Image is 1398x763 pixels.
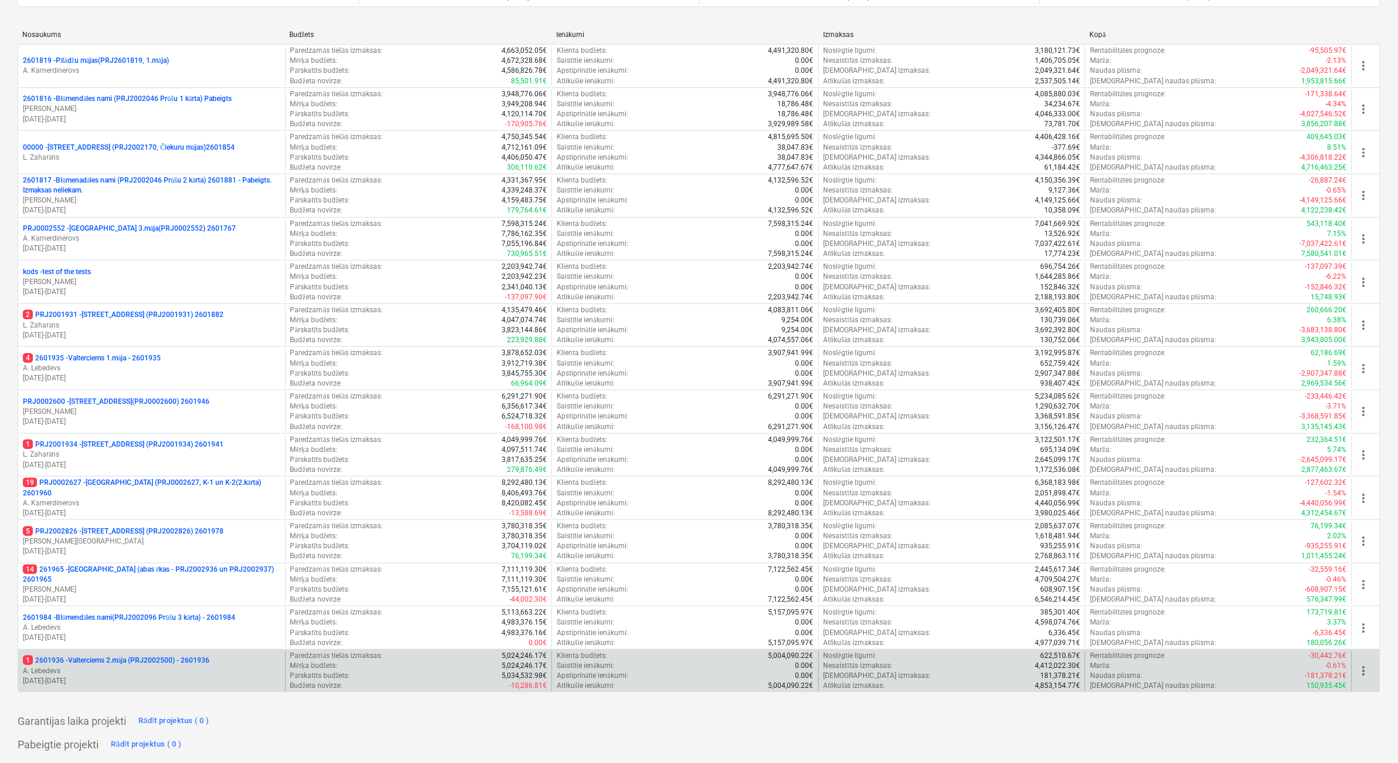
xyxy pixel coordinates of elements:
p: 00000 - [STREET_ADDRESS] (PRJ2002170, Čiekuru mājas)2601854 [23,143,235,153]
p: Mērķa budžets : [290,229,338,239]
p: [DATE] - [DATE] [23,508,280,518]
p: 2601816 - Blūmendāles nami (PRJ2002046 Prūšu 1 kārta) Pabeigts [23,94,232,104]
p: 4,491,320.80€ [769,46,814,56]
div: 2601819 -Pīlādžu mājas(PRJ2601819, 1.māja)A. Kamerdinerovs [23,56,280,76]
p: 2,203,942.74€ [769,262,814,272]
p: Paredzamās tiešās izmaksas : [290,305,382,315]
p: PRJ0002552 - [GEOGRAPHIC_DATA] 3.māja(PRJ0002552) 2601767 [23,224,236,234]
p: 13,526.92€ [1044,229,1080,239]
p: 4,159,483.75€ [502,195,547,205]
p: Nesaistītās izmaksas : [824,99,893,109]
span: 4 [23,353,33,363]
p: 1,406,705.05€ [1035,56,1080,66]
p: -137,097.90€ [505,292,547,302]
p: 15,748.93€ [1311,292,1347,302]
p: [PERSON_NAME] [23,585,280,595]
p: [DATE] - [DATE] [23,595,280,605]
p: 4,716,463.25€ [1302,163,1347,173]
p: [PERSON_NAME] [23,104,280,114]
p: Atlikušās izmaksas : [824,119,885,129]
p: 4,586,826.78€ [502,66,547,76]
p: A. Kamerdinerovs [23,498,280,508]
p: 2601935 - Valterciems 1.māja - 2601935 [23,353,161,363]
p: 9,127.36€ [1048,185,1080,195]
div: 42601935 -Valterciems 1.māja - 2601935A. Lebedevs[DATE]-[DATE] [23,353,280,383]
p: Apstiprinātie ienākumi : [557,195,628,205]
button: Rādīt projektus ( 0 ) [108,735,185,754]
p: Noslēgtie līgumi : [824,175,877,185]
p: 38,047.83€ [778,153,814,163]
div: 2PRJ2001931 -[STREET_ADDRESS] (PRJ2001931) 2601882L. Zaharāns[DATE]-[DATE] [23,310,280,340]
p: Atlikušie ienākumi : [557,249,615,259]
p: Atlikušās izmaksas : [824,163,885,173]
p: Klienta budžets : [557,305,607,315]
p: Marža : [1090,56,1111,66]
p: [DATE] - [DATE] [23,633,280,643]
p: 7,041,669.92€ [1035,219,1080,229]
p: 2601936 - Valterciems 2.māja (PRJ2002500) - 2601936 [23,656,209,666]
p: [DEMOGRAPHIC_DATA] naudas plūsma : [1090,205,1216,215]
p: L. Zaharāns [23,153,280,163]
p: Atlikušās izmaksas : [824,292,885,302]
p: 0.00€ [796,195,814,205]
p: Klienta budžets : [557,46,607,56]
p: 0.00€ [796,282,814,292]
p: [DEMOGRAPHIC_DATA] naudas plūsma : [1090,163,1216,173]
p: Rentabilitātes prognoze : [1090,262,1166,272]
p: 85,501.91€ [511,76,547,86]
div: 1PRJ2001934 -[STREET_ADDRESS] (PRJ2001934) 2601941L. Zaharāns[DATE]-[DATE] [23,440,280,470]
button: Rādīt projektus ( 0 ) [136,711,212,730]
span: more_vert [1357,404,1371,418]
p: 7,598,315.24€ [769,249,814,259]
p: -4,027,546.52€ [1300,109,1347,119]
p: [DATE] - [DATE] [23,373,280,383]
p: Pārskatīts budžets : [290,282,350,292]
p: -4,149,125.66€ [1300,195,1347,205]
p: 2,341,040.13€ [502,282,547,292]
p: Saistītie ienākumi : [557,272,614,282]
p: Atlikušie ienākumi : [557,292,615,302]
p: 18,786.48€ [778,99,814,109]
p: Noslēgtie līgumi : [824,46,877,56]
p: 0.00€ [796,66,814,76]
p: 543,118.40€ [1307,219,1347,229]
p: [DEMOGRAPHIC_DATA] izmaksas : [824,109,931,119]
p: Pārskatīts budžets : [290,195,350,205]
p: A. Kamerdinerovs [23,66,280,76]
p: 261965 - [GEOGRAPHIC_DATA] (abas ēkas - PRJ2002936 un PRJ2002937) 2601965 [23,565,280,585]
span: 14 [23,565,37,574]
div: Kopā [1090,31,1348,39]
p: Atlikušie ienākumi : [557,119,615,129]
p: 7.15% [1328,229,1347,239]
p: 4,815,695.50€ [769,132,814,142]
p: Klienta budžets : [557,175,607,185]
p: Nesaistītās izmaksas : [824,229,893,239]
p: [PERSON_NAME] [23,407,280,417]
p: 4,344,866.05€ [1035,153,1080,163]
p: Budžeta novirze : [290,292,342,302]
p: Atlikušie ienākumi : [557,76,615,86]
p: 4,331,367.95€ [502,175,547,185]
div: PRJ0002600 -[STREET_ADDRESS](PRJ0002600) 2601946[PERSON_NAME][DATE]-[DATE] [23,397,280,427]
p: Paredzamās tiešās izmaksas : [290,46,382,56]
p: 3,692,405.80€ [1035,305,1080,315]
p: Nesaistītās izmaksas : [824,272,893,282]
p: 4,132,596.52€ [769,175,814,185]
p: PRJ0002627 - [GEOGRAPHIC_DATA] (PRJ0002627, K-1 un K-2(2.kārta) 2601960 [23,478,280,498]
p: 0.00€ [796,272,814,282]
p: Pārskatīts budžets : [290,239,350,249]
p: 4,406,050.47€ [502,153,547,163]
p: 3,823,144.86€ [502,325,547,335]
p: Marža : [1090,272,1111,282]
span: more_vert [1357,491,1371,505]
p: Pārskatīts budžets : [290,153,350,163]
p: 4,083,811.06€ [769,305,814,315]
p: -0.65% [1326,185,1347,195]
p: 7,580,541.01€ [1302,249,1347,259]
p: 3,948,776.06€ [769,89,814,99]
p: Klienta budžets : [557,262,607,272]
p: 3,949,208.94€ [502,99,547,109]
p: Naudas plūsma : [1090,195,1142,205]
p: Paredzamās tiešās izmaksas : [290,219,382,229]
p: 6.38% [1328,315,1347,325]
